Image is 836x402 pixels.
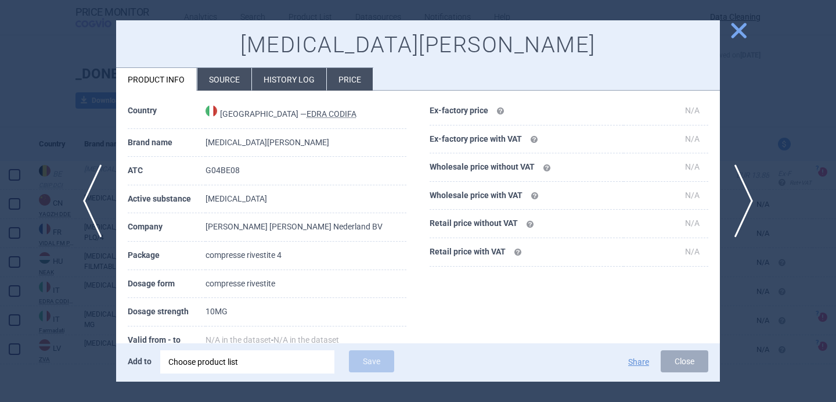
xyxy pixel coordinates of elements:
[206,185,406,214] td: [MEDICAL_DATA]
[628,358,649,366] button: Share
[128,97,206,129] th: Country
[206,157,406,185] td: G04BE08
[168,350,326,374] div: Choose product list
[661,350,708,372] button: Close
[128,270,206,299] th: Dosage form
[128,185,206,214] th: Active substance
[128,32,708,59] h1: [MEDICAL_DATA][PERSON_NAME]
[128,157,206,185] th: ATC
[128,242,206,270] th: Package
[430,153,624,182] th: Wholesale price without VAT
[430,210,624,238] th: Retail price without VAT
[128,129,206,157] th: Brand name
[430,182,624,210] th: Wholesale price with VAT
[206,242,406,270] td: compresse rivestite 4
[685,106,700,115] span: N/A
[206,270,406,299] td: compresse rivestite
[685,247,700,256] span: N/A
[327,68,373,91] li: Price
[206,105,217,117] img: Italy
[128,213,206,242] th: Company
[307,109,356,119] abbr: EDRA CODIFA — Information system on drugs and health products published by Edra LSWR S.p.A.
[128,298,206,326] th: Dosage strength
[349,350,394,372] button: Save
[685,191,700,200] span: N/A
[116,68,197,91] li: Product info
[128,326,206,355] th: Valid from - to
[430,97,624,125] th: Ex-factory price
[128,350,152,372] p: Add to
[206,335,271,344] span: N/A in the dataset
[206,326,406,355] td: -
[206,97,406,129] td: [GEOGRAPHIC_DATA] —
[273,335,339,344] span: N/A in the dataset
[430,125,624,154] th: Ex-factory price with VAT
[685,134,700,143] span: N/A
[252,68,326,91] li: History log
[206,129,406,157] td: [MEDICAL_DATA][PERSON_NAME]
[197,68,251,91] li: Source
[430,238,624,267] th: Retail price with VAT
[206,213,406,242] td: [PERSON_NAME] [PERSON_NAME] Nederland BV
[685,218,700,228] span: N/A
[685,162,700,171] span: N/A
[160,350,334,374] div: Choose product list
[206,298,406,326] td: 10MG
